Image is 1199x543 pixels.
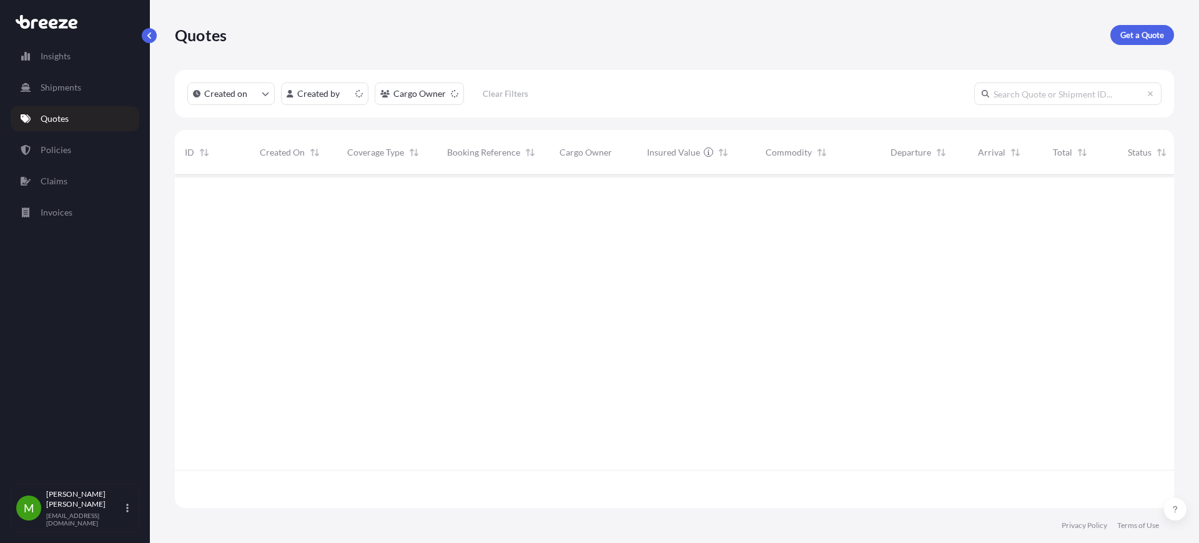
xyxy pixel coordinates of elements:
[1110,25,1174,45] a: Get a Quote
[766,146,812,159] span: Commodity
[393,87,446,100] p: Cargo Owner
[560,146,612,159] span: Cargo Owner
[1117,521,1159,531] a: Terms of Use
[281,82,368,105] button: createdBy Filter options
[260,146,305,159] span: Created On
[41,112,69,125] p: Quotes
[307,145,322,160] button: Sort
[375,82,464,105] button: cargoOwner Filter options
[1062,521,1107,531] a: Privacy Policy
[1120,29,1164,41] p: Get a Quote
[297,87,340,100] p: Created by
[347,146,404,159] span: Coverage Type
[470,84,540,104] button: Clear Filters
[1075,145,1090,160] button: Sort
[41,144,71,156] p: Policies
[204,87,247,100] p: Created on
[1053,146,1072,159] span: Total
[41,81,81,94] p: Shipments
[41,50,71,62] p: Insights
[46,512,124,527] p: [EMAIL_ADDRESS][DOMAIN_NAME]
[891,146,931,159] span: Departure
[974,82,1162,105] input: Search Quote or Shipment ID...
[11,169,139,194] a: Claims
[41,175,67,187] p: Claims
[1128,146,1152,159] span: Status
[523,145,538,160] button: Sort
[185,146,194,159] span: ID
[716,145,731,160] button: Sort
[11,75,139,100] a: Shipments
[46,489,124,509] p: [PERSON_NAME] [PERSON_NAME]
[647,146,700,159] span: Insured Value
[447,146,520,159] span: Booking Reference
[11,137,139,162] a: Policies
[1154,145,1169,160] button: Sort
[11,44,139,69] a: Insights
[1008,145,1023,160] button: Sort
[41,206,72,219] p: Invoices
[24,502,34,514] span: M
[175,25,227,45] p: Quotes
[483,87,528,100] p: Clear Filters
[814,145,829,160] button: Sort
[934,145,949,160] button: Sort
[187,82,275,105] button: createdOn Filter options
[407,145,422,160] button: Sort
[11,106,139,131] a: Quotes
[11,200,139,225] a: Invoices
[197,145,212,160] button: Sort
[978,146,1005,159] span: Arrival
